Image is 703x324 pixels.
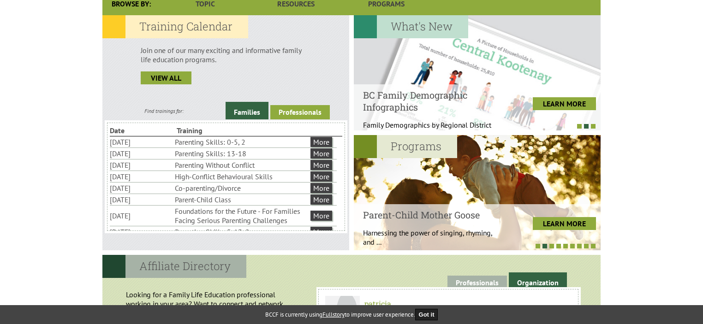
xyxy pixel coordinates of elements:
[354,15,468,38] h2: What's New
[110,226,173,237] li: [DATE]
[447,276,507,290] a: Professionals
[363,209,501,221] h4: Parent-Child Mother Goose
[226,102,268,119] a: Families
[310,148,332,159] a: More
[175,171,309,182] li: High-Conflict Behavioural Skills
[175,183,309,194] li: Co-parenting/Divorce
[175,159,309,171] li: Parenting Without Conflict
[533,217,596,230] a: LEARN MORE
[175,206,309,226] li: Foundations for the Future - For Families Facing Serious Parenting Challenges
[175,136,309,147] li: Parenting Skills: 0-5, 2
[110,125,175,136] li: Date
[363,228,501,247] p: Harnessing the power of singing, rhyming, and ...
[141,46,311,64] p: Join one of our many exciting and informative family life education programs.
[509,272,567,290] a: Organization
[102,255,246,278] h2: Affiliate Directory
[110,159,173,171] li: [DATE]
[177,125,242,136] li: Training
[141,71,191,84] a: view all
[415,309,438,320] button: Got it
[110,171,173,182] li: [DATE]
[102,107,226,114] div: Find trainings for:
[175,226,309,237] li: Parenting Skills: 5-13, 2
[322,311,345,318] a: Fullstory
[310,183,332,193] a: More
[354,135,457,158] h2: Programs
[310,227,332,237] a: More
[310,160,332,170] a: More
[363,120,501,139] p: Family Demographics by Regional District Th...
[110,210,173,221] li: [DATE]
[110,183,173,194] li: [DATE]
[363,89,501,113] h4: BC Family Demographic Infographics
[110,148,173,159] li: [DATE]
[175,148,309,159] li: Parenting Skills: 13-18
[328,299,568,308] h6: patricia
[310,137,332,147] a: More
[533,97,596,110] a: LEARN MORE
[110,136,173,147] li: [DATE]
[310,194,332,205] a: More
[270,105,330,119] a: Professionals
[310,211,332,221] a: More
[175,194,309,205] li: Parent-Child Class
[310,171,332,182] a: More
[102,15,248,38] h2: Training Calendar
[110,194,173,205] li: [DATE]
